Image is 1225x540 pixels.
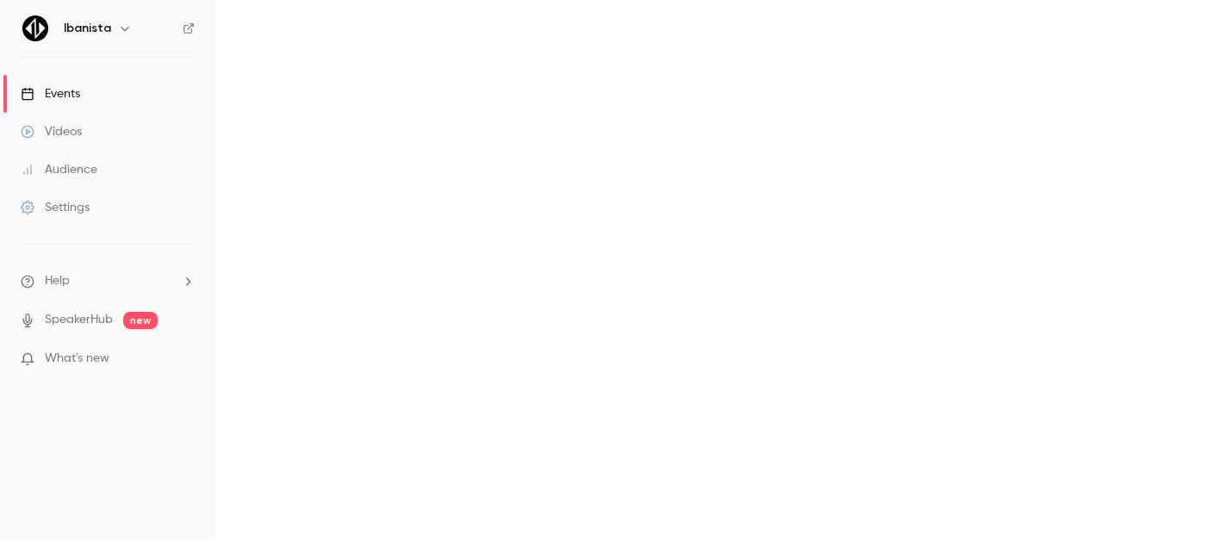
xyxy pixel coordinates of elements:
span: What's new [45,350,109,368]
div: Settings [21,199,90,216]
img: Ibanista [22,15,49,42]
div: Audience [21,161,97,178]
span: new [123,312,158,329]
a: SpeakerHub [45,311,113,329]
div: Events [21,85,80,102]
div: Videos [21,123,82,140]
span: Help [45,272,70,290]
li: help-dropdown-opener [21,272,195,290]
h6: Ibanista [64,20,111,37]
